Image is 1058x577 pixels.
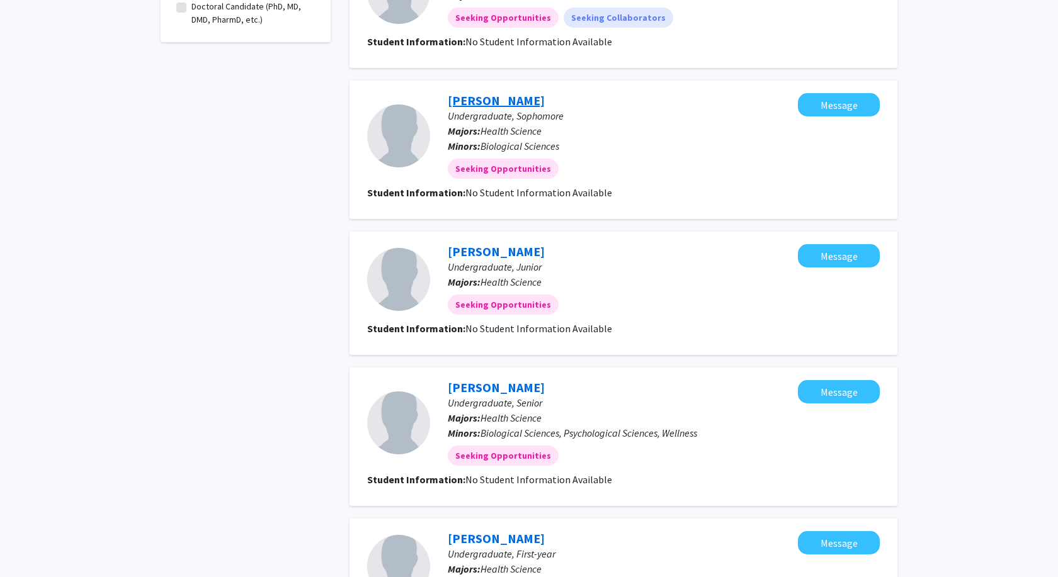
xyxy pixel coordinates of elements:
span: Health Science [481,276,542,288]
b: Majors: [448,412,481,424]
span: No Student Information Available [465,473,612,486]
button: Message Kady Winans [798,380,880,403]
mat-chip: Seeking Collaborators [564,8,673,28]
span: No Student Information Available [465,186,612,199]
b: Majors: [448,276,481,288]
mat-chip: Seeking Opportunities [448,8,559,28]
a: [PERSON_NAME] [448,244,545,259]
mat-chip: Seeking Opportunities [448,159,559,179]
span: Undergraduate, First-year [448,547,555,560]
span: No Student Information Available [465,322,612,335]
span: Biological Sciences [481,140,559,152]
b: Majors: [448,563,481,575]
b: Student Information: [367,186,465,199]
b: Minors: [448,140,481,152]
b: Student Information: [367,322,465,335]
b: Student Information: [367,35,465,48]
span: Health Science [481,412,542,424]
a: [PERSON_NAME] [448,92,545,108]
b: Minors: [448,427,481,439]
a: [PERSON_NAME] [448,379,545,395]
span: Biological Sciences, Psychological Sciences, Wellness [481,427,697,439]
button: Message Braden Hickey [798,244,880,267]
button: Message Katie Jundt [798,93,880,116]
span: Health Science [481,125,542,137]
span: Undergraduate, Senior [448,396,542,409]
span: Undergraduate, Sophomore [448,109,564,122]
span: Health Science [481,563,542,575]
iframe: Chat [9,520,54,568]
span: No Student Information Available [465,35,612,48]
b: Student Information: [367,473,465,486]
mat-chip: Seeking Opportunities [448,294,559,315]
b: Majors: [448,125,481,137]
span: Undergraduate, Junior [448,260,542,273]
button: Message Jack Reynolds [798,531,880,554]
a: [PERSON_NAME] [448,530,545,546]
mat-chip: Seeking Opportunities [448,445,559,466]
